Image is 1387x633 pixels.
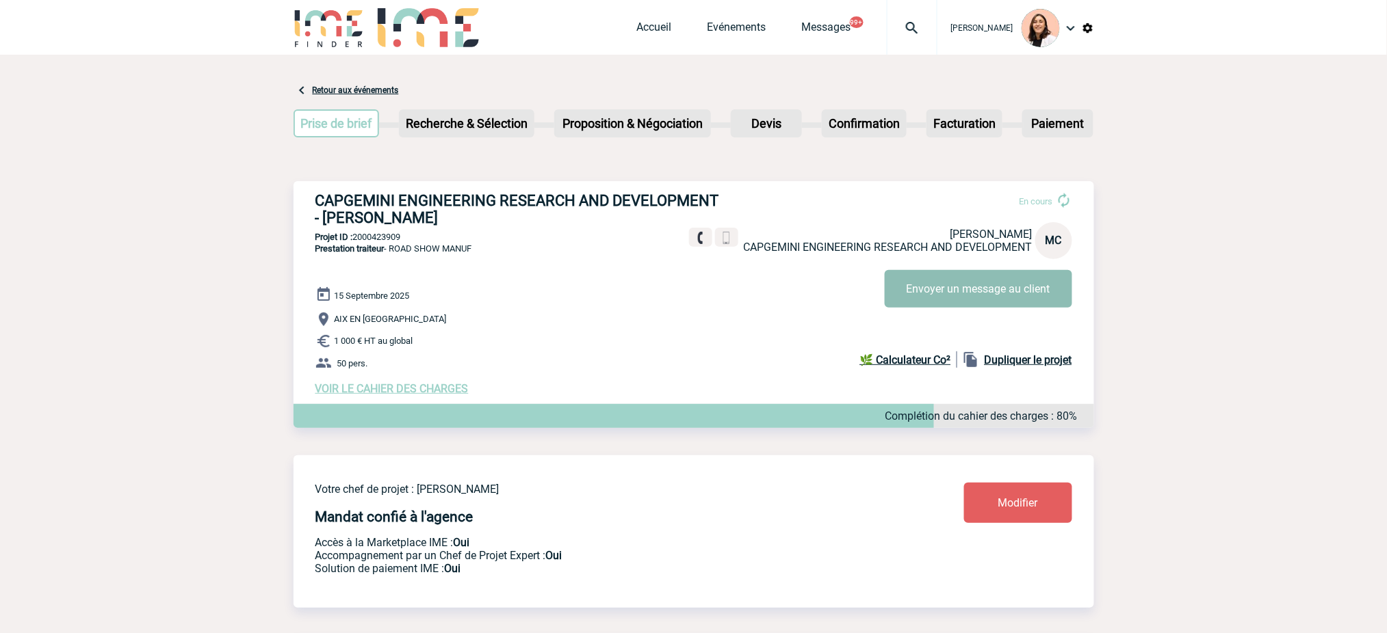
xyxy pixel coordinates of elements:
[1046,234,1062,247] span: MC
[637,21,672,40] a: Accueil
[315,483,883,496] p: Votre chef de projet : [PERSON_NAME]
[337,358,368,368] span: 50 pers.
[445,562,461,575] b: Oui
[802,21,851,40] a: Messages
[315,509,474,525] h4: Mandat confié à l'agence
[295,111,378,136] p: Prise de brief
[732,111,801,136] p: Devis
[1024,111,1092,136] p: Paiement
[315,243,472,254] span: - ROAD SHOW MANUF
[850,16,864,28] button: 99+
[294,232,1094,242] p: 2000423909
[951,23,1013,33] span: [PERSON_NAME]
[315,562,883,575] p: Conformité aux process achat client, Prise en charge de la facturation, Mutualisation de plusieur...
[695,232,707,244] img: fixe.png
[998,496,1038,509] span: Modifier
[315,382,469,395] a: VOIR LE CAHIER DES CHARGES
[546,549,562,562] b: Oui
[1022,9,1060,47] img: 129834-0.png
[315,243,385,254] span: Prestation traiteur
[315,192,726,226] h3: CAPGEMINI ENGINEERING RESEARCH AND DEVELOPMENT - [PERSON_NAME]
[985,353,1072,366] b: Dupliquer le projet
[335,291,410,301] span: 15 Septembre 2025
[860,353,951,366] b: 🌿 Calculateur Co²
[400,111,533,136] p: Recherche & Sélection
[315,549,883,562] p: Prestation payante
[1020,196,1053,206] span: En cours
[315,232,353,242] b: Projet ID :
[313,85,399,95] a: Retour aux événements
[860,351,957,368] a: 🌿 Calculateur Co²
[335,336,413,347] span: 1 000 € HT au global
[963,351,979,368] img: file_copy-black-24dp.png
[721,232,733,244] img: portable.png
[950,228,1033,241] span: [PERSON_NAME]
[315,536,883,549] p: Accès à la Marketplace IME :
[294,8,365,47] img: IME-Finder
[744,241,1033,254] span: CAPGEMINI ENGINEERING RESEARCH AND DEVELOPMENT
[556,111,710,136] p: Proposition & Négociation
[335,314,447,325] span: AIX EN [GEOGRAPHIC_DATA]
[454,536,470,549] b: Oui
[823,111,905,136] p: Confirmation
[708,21,766,40] a: Evénements
[885,270,1072,308] button: Envoyer un message au client
[928,111,1001,136] p: Facturation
